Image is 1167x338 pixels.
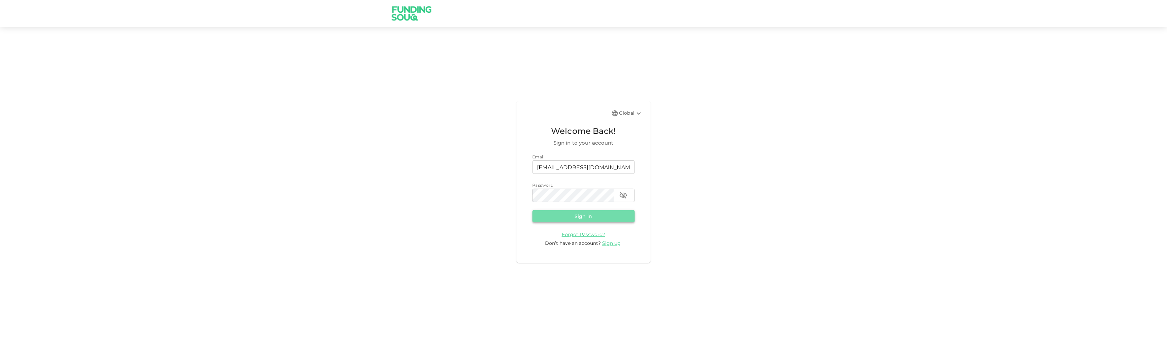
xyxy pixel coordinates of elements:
[602,240,621,246] span: Sign up
[533,189,614,202] input: password
[619,109,643,117] div: Global
[533,210,635,222] button: Sign in
[533,125,635,138] span: Welcome Back!
[533,183,554,188] span: Password
[533,160,635,174] input: email
[545,240,601,246] span: Don’t have an account?
[533,139,635,147] span: Sign in to your account
[562,231,605,237] a: Forgot Password?
[533,154,545,159] span: Email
